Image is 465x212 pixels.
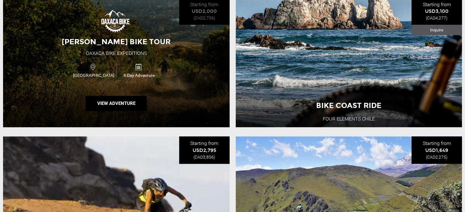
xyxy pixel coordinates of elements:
[71,72,116,78] span: [GEOGRAPHIC_DATA]
[101,9,132,34] img: images
[116,72,161,78] span: 6 Day Adventure
[86,96,147,111] button: View Adventure
[62,37,171,46] span: [PERSON_NAME] Bike Tour
[86,50,147,57] div: Oaxaca Bike Expeditions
